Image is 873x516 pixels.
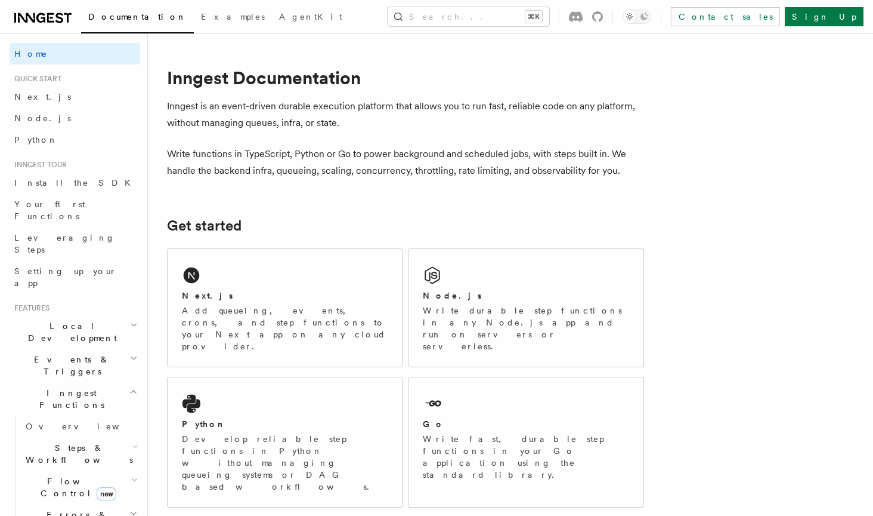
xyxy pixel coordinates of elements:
a: Node.js [10,107,140,129]
span: AgentKit [279,12,342,21]
kbd: ⌘K [525,11,542,23]
span: new [97,487,116,500]
span: Examples [201,12,265,21]
p: Write durable step functions in any Node.js app and run on servers or serverless. [423,305,629,352]
p: Write functions in TypeScript, Python or Go to power background and scheduled jobs, with steps bu... [167,146,644,179]
a: Next.jsAdd queueing, events, crons, and step functions to your Next app on any cloud provider. [167,248,403,367]
button: Steps & Workflows [21,437,140,471]
a: Next.js [10,86,140,107]
span: Next.js [14,92,71,102]
span: Steps & Workflows [21,442,133,466]
span: Flow Control [21,475,131,499]
span: Python [14,135,58,145]
span: Events & Triggers [10,354,130,377]
span: Quick start [10,74,61,84]
a: Get started [167,217,242,234]
button: Inngest Functions [10,382,140,416]
a: AgentKit [272,4,349,32]
p: Write fast, durable step functions in your Go application using the standard library. [423,433,629,481]
span: Features [10,303,49,313]
span: Inngest tour [10,160,67,170]
a: Leveraging Steps [10,227,140,260]
p: Add queueing, events, crons, and step functions to your Next app on any cloud provider. [182,305,388,352]
a: GoWrite fast, durable step functions in your Go application using the standard library. [408,377,644,508]
h2: Node.js [423,290,482,302]
span: Install the SDK [14,178,138,188]
span: Local Development [10,320,130,344]
a: Node.jsWrite durable step functions in any Node.js app and run on servers or serverless. [408,248,644,367]
a: Sign Up [785,7,863,26]
p: Develop reliable step functions in Python without managing queueing systems or DAG based workflows. [182,433,388,493]
a: Home [10,43,140,64]
a: Install the SDK [10,172,140,193]
span: Inngest Functions [10,387,129,411]
a: Python [10,129,140,150]
a: Documentation [81,4,194,33]
p: Inngest is an event-driven durable execution platform that allows you to run fast, reliable code ... [167,98,644,131]
h2: Go [423,418,444,430]
a: Contact sales [671,7,780,26]
span: Overview [26,422,148,431]
span: Setting up your app [14,266,117,288]
a: Examples [194,4,272,32]
span: Your first Functions [14,199,85,221]
a: PythonDevelop reliable step functions in Python without managing queueing systems or DAG based wo... [167,377,403,508]
h2: Python [182,418,226,430]
button: Flow Controlnew [21,471,140,504]
span: Leveraging Steps [14,233,115,254]
h2: Next.js [182,290,233,302]
span: Node.js [14,113,71,123]
button: Toggle dark mode [623,10,651,24]
a: Setting up your app [10,260,140,294]
span: Home [14,48,48,60]
h1: Inngest Documentation [167,67,644,88]
button: Local Development [10,315,140,349]
button: Events & Triggers [10,349,140,382]
a: Your first Functions [10,193,140,227]
span: Documentation [88,12,187,21]
button: Search...⌘K [388,7,549,26]
a: Overview [21,416,140,437]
